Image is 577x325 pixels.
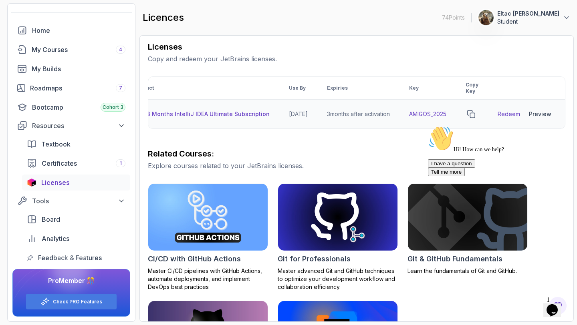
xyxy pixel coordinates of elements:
[12,80,130,96] a: roadmaps
[408,253,502,265] h2: Git & GitHub Fundamentals
[3,37,50,45] button: I have a question
[32,102,125,112] div: Bootcamp
[148,253,241,265] h2: CI/CD with GitHub Actions
[466,108,477,120] button: copy-button
[148,184,268,251] img: CI/CD with GitHub Actions card
[41,139,71,149] span: Textbook
[399,100,456,129] td: AMIGOS_2025
[408,184,527,251] img: Git & GitHub Fundamentals card
[3,3,29,29] img: :wave:
[22,231,130,247] a: analytics
[143,11,184,24] h2: licences
[317,100,399,129] td: 3 months after activation
[26,293,117,310] button: Check PRO Features
[42,158,77,168] span: Certificates
[22,136,130,152] a: textbook
[32,121,125,130] div: Resources
[12,99,130,115] a: bootcamp
[30,83,125,93] div: Roadmaps
[148,161,565,171] p: Explore courses related to your JetBrains licenses.
[148,267,268,291] p: Master CI/CD pipelines with GitHub Actions, automate deployments, and implement DevOps best pract...
[442,14,465,22] p: 74 Points
[278,267,398,291] p: Master advanced Git and GitHub techniques to optimize your development workflow and collaboration...
[119,46,122,53] span: 4
[278,184,397,251] img: Git for Professionals card
[497,18,559,26] p: Student
[32,45,125,54] div: My Courses
[32,26,125,35] div: Home
[278,183,398,291] a: Git for Professionals cardGit for ProfessionalsMaster advanced Git and GitHub techniques to optim...
[478,10,494,25] img: user profile image
[148,148,565,159] h3: Related Courses:
[12,42,130,58] a: courses
[497,10,559,18] p: Eltac [PERSON_NAME]
[399,77,456,100] th: Key
[38,253,102,263] span: Feedback & Features
[22,175,130,191] a: licenses
[147,110,270,118] p: 3 Months IntelliJ IDEA Ultimate Subscription
[22,155,130,171] a: certificates
[53,299,102,305] a: Check PRO Features
[41,178,70,187] span: Licenses
[148,183,268,291] a: CI/CD with GitHub Actions cardCI/CD with GitHub ActionsMaster CI/CD pipelines with GitHub Actions...
[119,85,122,91] span: 7
[32,196,125,206] div: Tools
[148,54,565,64] p: Copy and redeem your JetBrains licenses.
[120,160,122,167] span: 1
[529,110,551,118] div: Preview
[456,77,488,100] th: Copy Key
[3,3,147,54] div: 👋Hi! How can we help?I have a questionTell me more
[279,77,317,100] th: Use By
[22,250,130,266] a: feedback
[278,253,351,265] h2: Git for Professionals
[3,24,79,30] span: Hi! How can we help?
[12,22,130,38] a: home
[32,64,125,74] div: My Builds
[124,77,279,100] th: Product
[103,104,123,110] span: Cohort 3
[478,10,571,26] button: user profile imageEltac [PERSON_NAME]Student
[498,110,520,118] a: Redeem
[22,211,130,227] a: board
[12,118,130,133] button: Resources
[408,183,528,275] a: Git & GitHub Fundamentals cardGit & GitHub FundamentalsLearn the fundamentals of Git and GitHub.
[42,234,69,243] span: Analytics
[3,45,40,54] button: Tell me more
[148,41,565,52] h3: Licenses
[317,77,399,100] th: Expiries
[525,106,555,122] button: Preview
[12,194,130,208] button: Tools
[42,215,60,224] span: Board
[27,179,36,187] img: jetbrains icon
[543,293,569,317] iframe: chat widget
[279,100,317,129] td: [DATE]
[12,61,130,77] a: builds
[425,122,569,289] iframe: chat widget
[408,267,528,275] p: Learn the fundamentals of Git and GitHub.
